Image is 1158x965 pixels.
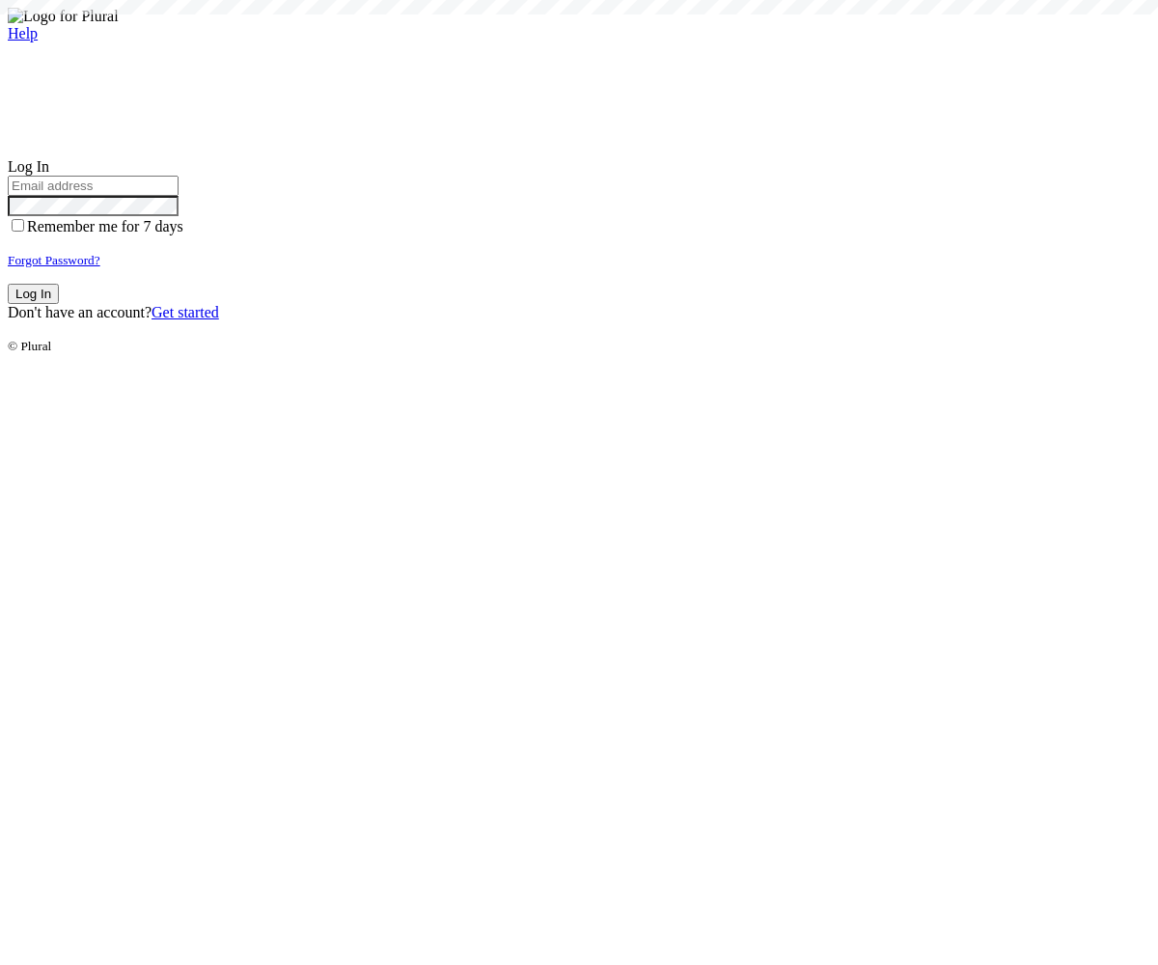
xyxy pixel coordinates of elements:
button: Log In [8,284,59,304]
input: Remember me for 7 days [12,219,24,232]
small: Forgot Password? [8,253,100,267]
a: Forgot Password? [8,251,100,267]
small: © Plural [8,339,51,353]
a: Get started [152,304,219,320]
div: Don't have an account? [8,304,1150,321]
input: Email address [8,176,179,196]
div: Log In [8,158,1150,176]
span: Remember me for 7 days [27,218,183,234]
img: Logo for Plural [8,8,119,25]
a: Help [8,25,38,41]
